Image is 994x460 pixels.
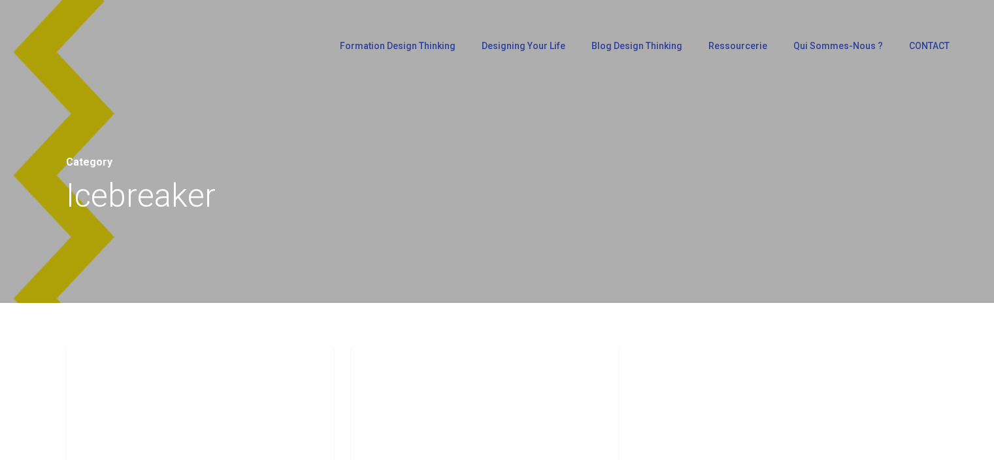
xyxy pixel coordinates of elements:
[79,359,165,375] a: Etudes de cas
[364,359,431,375] a: Icebreaker
[793,41,883,51] span: Qui sommes-nous ?
[333,41,462,50] a: Formation Design Thinking
[591,41,682,51] span: Blog Design Thinking
[66,173,929,219] h1: Icebreaker
[702,41,774,50] a: Ressourcerie
[787,41,889,50] a: Qui sommes-nous ?
[66,156,112,168] span: Category
[340,41,456,51] span: Formation Design Thinking
[903,41,956,50] a: CONTACT
[909,41,950,51] span: CONTACT
[708,41,767,51] span: Ressourcerie
[475,41,572,50] a: Designing Your Life
[585,41,689,50] a: Blog Design Thinking
[482,41,565,51] span: Designing Your Life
